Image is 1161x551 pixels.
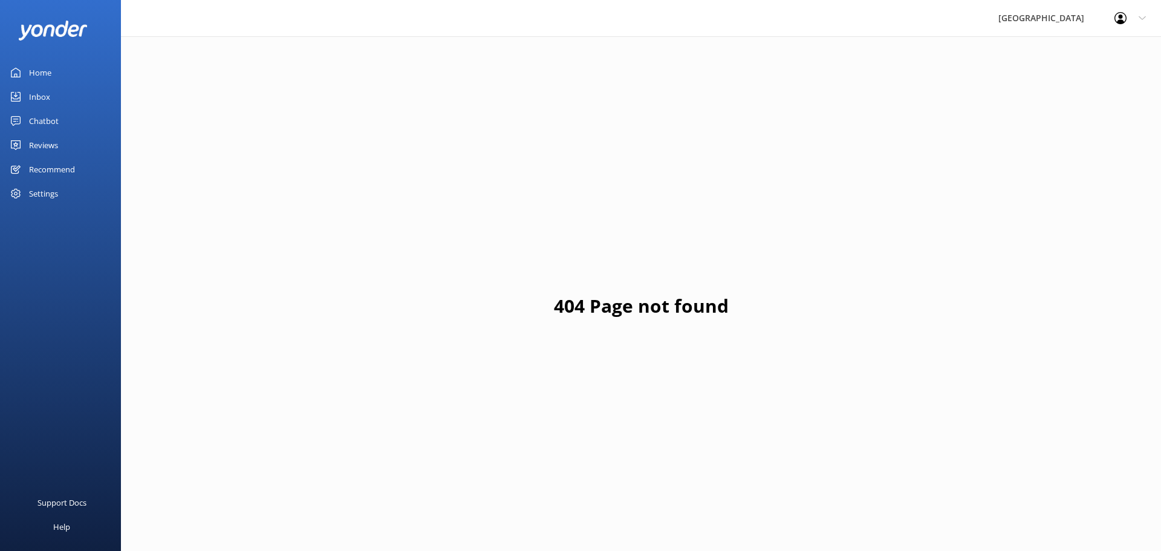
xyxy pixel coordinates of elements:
[29,85,50,109] div: Inbox
[29,157,75,181] div: Recommend
[29,181,58,206] div: Settings
[37,491,86,515] div: Support Docs
[29,133,58,157] div: Reviews
[18,21,88,41] img: yonder-white-logo.png
[554,292,729,321] h1: 404 Page not found
[29,109,59,133] div: Chatbot
[53,515,70,539] div: Help
[29,60,51,85] div: Home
